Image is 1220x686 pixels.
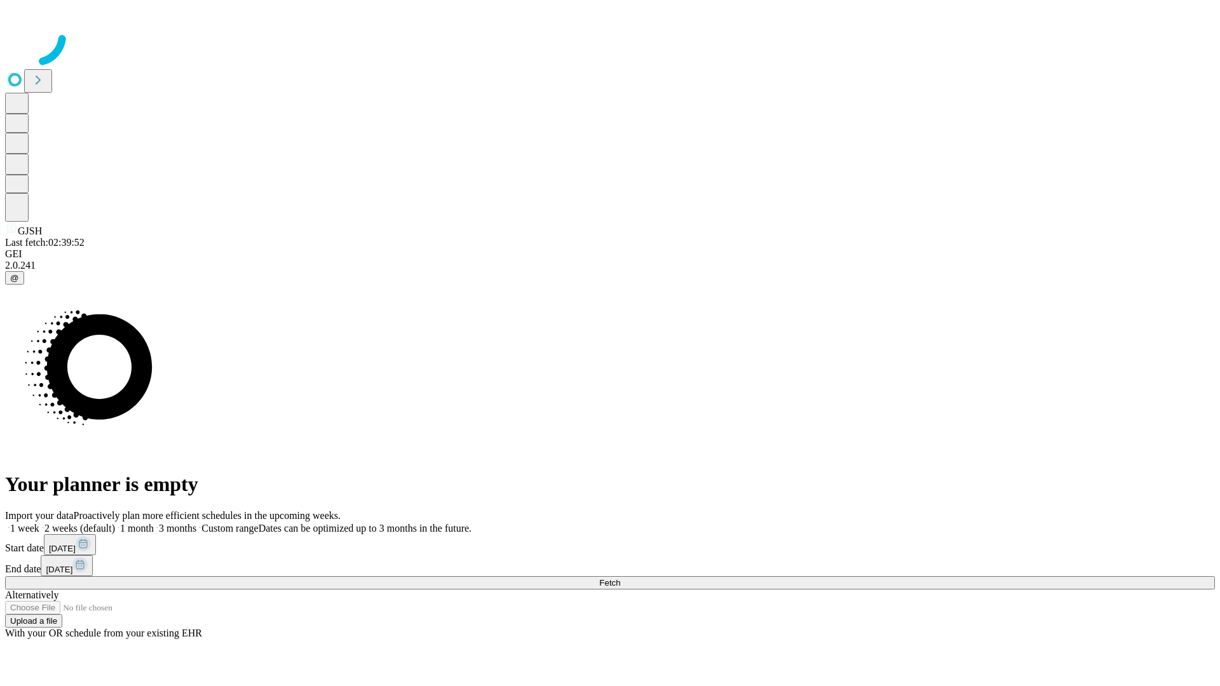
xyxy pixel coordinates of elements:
[5,260,1215,271] div: 2.0.241
[49,544,76,553] span: [DATE]
[5,473,1215,496] h1: Your planner is empty
[5,534,1215,555] div: Start date
[259,523,471,534] span: Dates can be optimized up to 3 months in the future.
[74,510,341,521] span: Proactively plan more efficient schedules in the upcoming weeks.
[5,555,1215,576] div: End date
[120,523,154,534] span: 1 month
[5,248,1215,260] div: GEI
[599,578,620,588] span: Fetch
[5,510,74,521] span: Import your data
[5,271,24,285] button: @
[201,523,258,534] span: Custom range
[41,555,93,576] button: [DATE]
[5,589,58,600] span: Alternatively
[46,565,72,574] span: [DATE]
[44,523,115,534] span: 2 weeks (default)
[10,523,39,534] span: 1 week
[18,225,42,236] span: GJSH
[44,534,96,555] button: [DATE]
[5,237,85,248] span: Last fetch: 02:39:52
[10,273,19,283] span: @
[5,614,62,628] button: Upload a file
[159,523,196,534] span: 3 months
[5,628,202,638] span: With your OR schedule from your existing EHR
[5,576,1215,589] button: Fetch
